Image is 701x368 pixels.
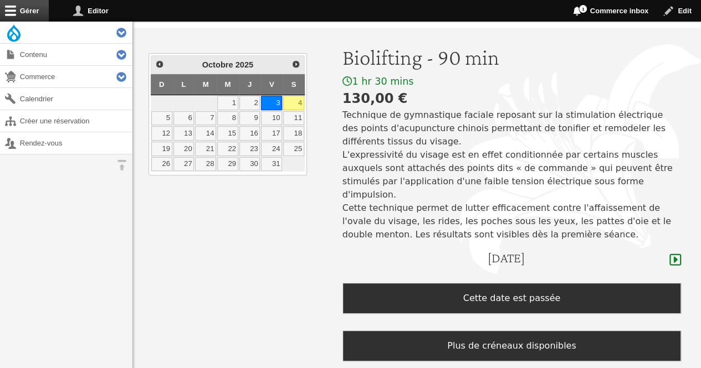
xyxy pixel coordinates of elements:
[151,111,172,126] a: 5
[173,142,195,156] a: 20
[151,126,172,141] a: 12
[283,96,304,110] a: 4
[239,126,260,141] a: 16
[224,80,231,89] span: Mercredi
[342,44,681,71] h1: Biolifting - 90 min
[217,142,238,156] a: 22
[239,142,260,156] a: 23
[261,126,282,141] a: 17
[236,60,254,69] span: 2025
[342,283,681,314] div: Cette date est passée
[195,111,216,126] a: 7
[173,126,195,141] a: 13
[159,80,165,89] span: Dimanche
[261,142,282,156] a: 24
[579,4,587,13] span: 1
[217,96,238,110] a: 1
[269,80,274,89] span: Vendredi
[155,60,164,69] span: Précédent
[195,142,216,156] a: 21
[261,96,282,110] a: 3
[261,157,282,172] a: 31
[288,57,303,71] a: Suivant
[261,111,282,126] a: 10
[239,96,260,110] a: 2
[342,108,681,241] p: Technique de gymnastique faciale reposant sur la stimulation électrique des points d'acupuncture ...
[202,60,233,69] span: Octobre
[248,80,252,89] span: Jeudi
[291,60,300,69] span: Suivant
[173,157,195,172] a: 27
[342,75,681,88] div: 1 hr 30 mins
[152,57,167,71] a: Précédent
[203,80,209,89] span: Mardi
[195,157,216,172] a: 28
[239,111,260,126] a: 9
[283,126,304,141] a: 18
[195,126,216,141] a: 14
[217,111,238,126] a: 8
[151,157,172,172] a: 26
[173,111,195,126] a: 6
[342,89,681,108] div: 130,00 €
[217,157,238,172] a: 29
[181,80,186,89] span: Lundi
[151,142,172,156] a: 19
[342,330,681,361] div: Plus de créneaux disponibles
[239,157,260,172] a: 30
[217,126,238,141] a: 15
[487,250,524,266] h4: [DATE]
[283,142,304,156] a: 25
[111,154,132,176] button: Orientation horizontale
[291,80,296,89] span: Samedi
[283,111,304,126] a: 11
